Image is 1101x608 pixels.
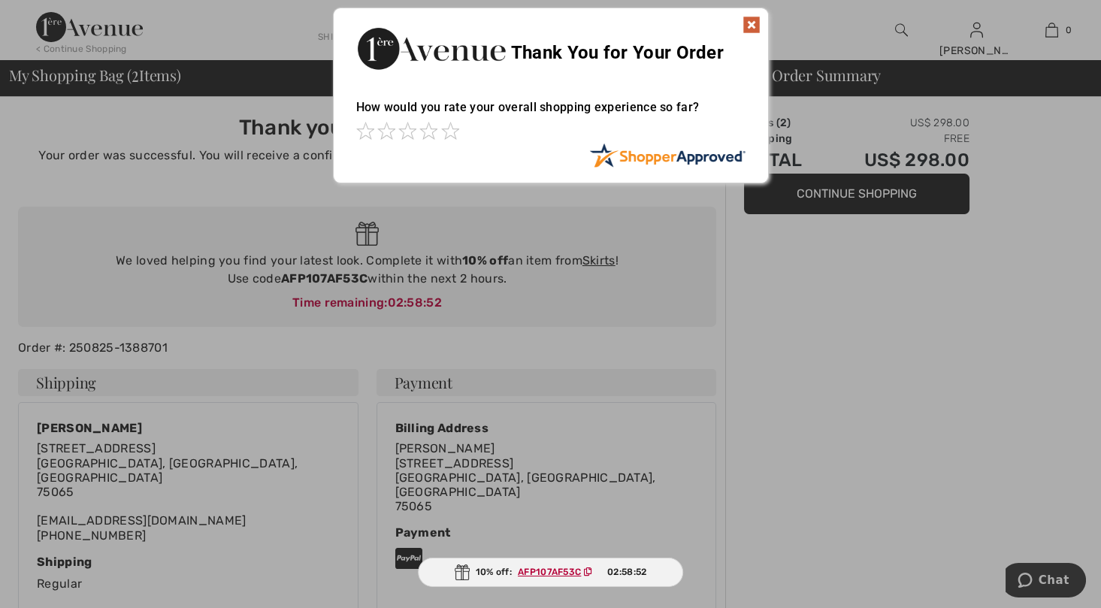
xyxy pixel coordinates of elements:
[33,11,64,24] span: Chat
[356,85,746,143] div: How would you rate your overall shopping experience so far?
[455,564,470,580] img: Gift.svg
[356,23,507,74] img: Thank You for Your Order
[743,16,761,34] img: x
[607,565,646,579] span: 02:58:52
[511,42,724,63] span: Thank You for Your Order
[418,558,684,587] div: 10% off:
[518,567,581,577] ins: AFP107AF53C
